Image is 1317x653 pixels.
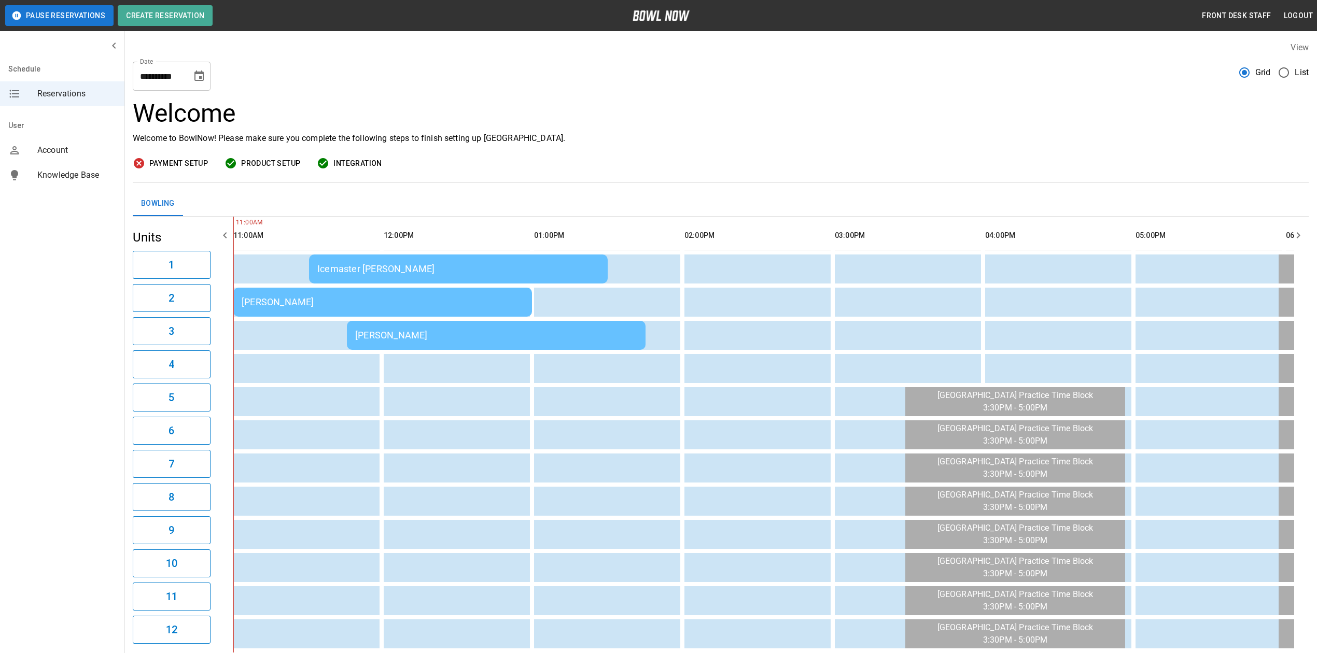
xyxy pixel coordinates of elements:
[133,229,211,246] h5: Units
[189,66,209,87] button: Choose date, selected date is Sep 1, 2025
[355,330,637,340] div: [PERSON_NAME]
[169,489,174,505] h6: 8
[37,144,116,157] span: Account
[169,422,174,439] h6: 6
[133,549,211,577] button: 10
[534,221,680,250] th: 01:00PM
[133,516,211,544] button: 9
[5,5,114,26] button: Pause Reservations
[37,169,116,181] span: Knowledge Base
[133,251,211,279] button: 1
[1295,66,1309,79] span: List
[169,456,174,472] h6: 7
[133,191,183,216] button: Bowling
[684,221,831,250] th: 02:00PM
[133,483,211,511] button: 8
[133,350,211,378] button: 4
[835,221,981,250] th: 03:00PM
[133,284,211,312] button: 2
[384,221,530,250] th: 12:00PM
[241,157,300,170] span: Product Setup
[633,10,690,21] img: logo
[233,221,380,250] th: 11:00AM
[317,263,599,274] div: Icemaster [PERSON_NAME]
[242,296,524,307] div: [PERSON_NAME]
[169,257,174,273] h6: 1
[169,323,174,339] h6: 3
[149,157,208,170] span: Payment Setup
[166,588,177,605] h6: 11
[133,99,1309,128] h3: Welcome
[133,132,1309,145] p: Welcome to BowlNow! Please make sure you complete the following steps to finish setting up [GEOGR...
[1280,6,1317,25] button: Logout
[1255,66,1271,79] span: Grid
[133,616,211,644] button: 12
[166,621,177,638] h6: 12
[1198,6,1275,25] button: Front Desk Staff
[169,522,174,538] h6: 9
[169,389,174,406] h6: 5
[133,317,211,345] button: 3
[133,384,211,411] button: 5
[133,191,1309,216] div: inventory tabs
[133,583,211,611] button: 11
[333,157,382,170] span: Integration
[233,218,236,228] span: 11:00AM
[133,417,211,445] button: 6
[166,555,177,572] h6: 10
[37,88,116,100] span: Reservations
[169,356,174,373] h6: 4
[169,290,174,306] h6: 2
[1291,42,1309,52] label: View
[118,5,213,26] button: Create Reservation
[133,450,211,478] button: 7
